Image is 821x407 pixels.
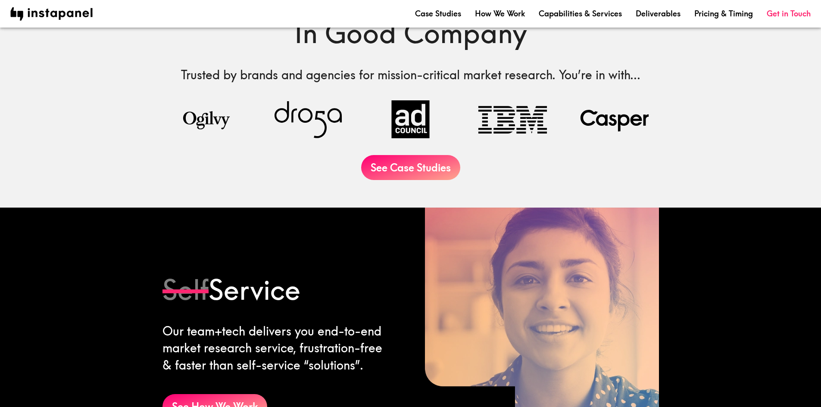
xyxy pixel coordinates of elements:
a: Capabilities & Services [539,8,622,19]
h6: Trusted by brands and agencies for mission-critical market research. You’re in with... [162,66,659,83]
img: instapanel [10,7,93,21]
a: Case Studies [415,8,461,19]
img: IBM logo [468,100,557,138]
a: How We Work [475,8,525,19]
div: Our team+tech delivers you end-to-end market research service, frustration-free & faster than sel... [162,323,390,373]
h1: Service [162,270,390,309]
a: Get in Touch [767,8,811,19]
s: Self [162,272,209,307]
h1: In Good Company [162,14,659,53]
a: See Case Studies [361,155,460,180]
a: Pricing & Timing [694,8,753,19]
img: Casper logo [571,100,659,138]
img: Droga5 logo [264,100,353,138]
img: Ogilvy logo [162,106,251,132]
a: Deliverables [636,8,681,19]
img: Ad Council logo [366,100,455,138]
